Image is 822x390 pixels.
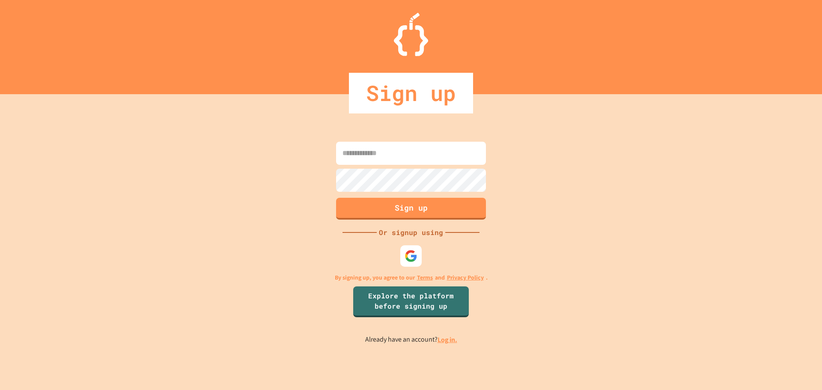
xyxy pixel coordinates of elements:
[353,286,469,317] a: Explore the platform before signing up
[377,227,445,238] div: Or signup using
[405,250,417,262] img: google-icon.svg
[365,334,457,345] p: Already have an account?
[336,198,486,220] button: Sign up
[438,335,457,344] a: Log in.
[417,273,433,282] a: Terms
[349,73,473,113] div: Sign up
[335,273,488,282] p: By signing up, you agree to our and .
[394,13,428,56] img: Logo.svg
[447,273,484,282] a: Privacy Policy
